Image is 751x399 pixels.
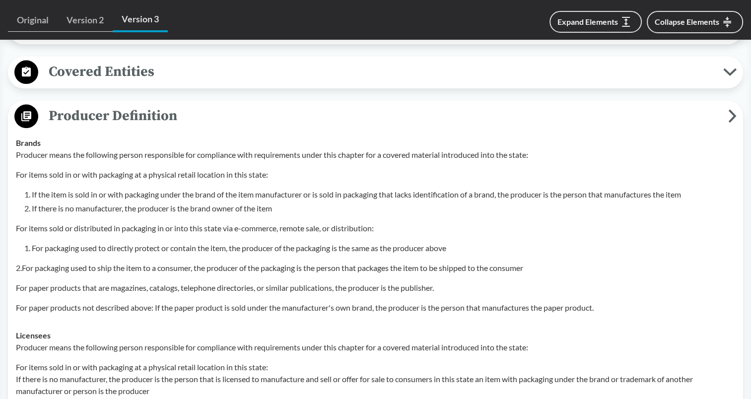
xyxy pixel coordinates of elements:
[16,361,735,397] p: For items sold in or with packaging at a physical retail location in this state: If there is no m...
[11,104,740,129] button: Producer Definition
[647,11,743,33] button: Collapse Elements
[113,8,168,32] a: Version 3
[16,169,735,181] p: For items sold in or with packaging at a physical retail location in this state:
[16,282,735,294] p: For paper products that are magazines, catalogs, telephone directories, or similar publications, ...
[16,331,51,340] strong: Licensees
[549,11,642,33] button: Expand Elements
[8,9,58,32] a: Original
[38,61,723,83] span: Covered Entities
[16,302,735,314] p: For paper products not described above: If the paper product is sold under the manufacturer's own...
[32,242,735,254] li: For packaging used to directly protect or contain the item, the producer of the packaging is the ...
[11,60,740,85] button: Covered Entities
[16,341,735,353] p: Producer means the following person responsible for compliance with requirements under this chapt...
[32,202,735,214] li: If there is no manufacturer, the producer is the brand owner of the item
[58,9,113,32] a: Version 2
[38,105,728,127] span: Producer Definition
[32,189,735,200] li: If the item is sold in or with packaging under the brand of the item manufacturer or is sold in p...
[16,262,735,274] p: 2.For packaging used to ship the item to a consumer, the producer of the packaging is the person ...
[16,149,735,161] p: Producer means the following person responsible for compliance with requirements under this chapt...
[16,138,41,147] strong: Brands
[16,222,735,234] p: For items sold or distributed in packaging in or into this state via e-commerce, remote sale, or ...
